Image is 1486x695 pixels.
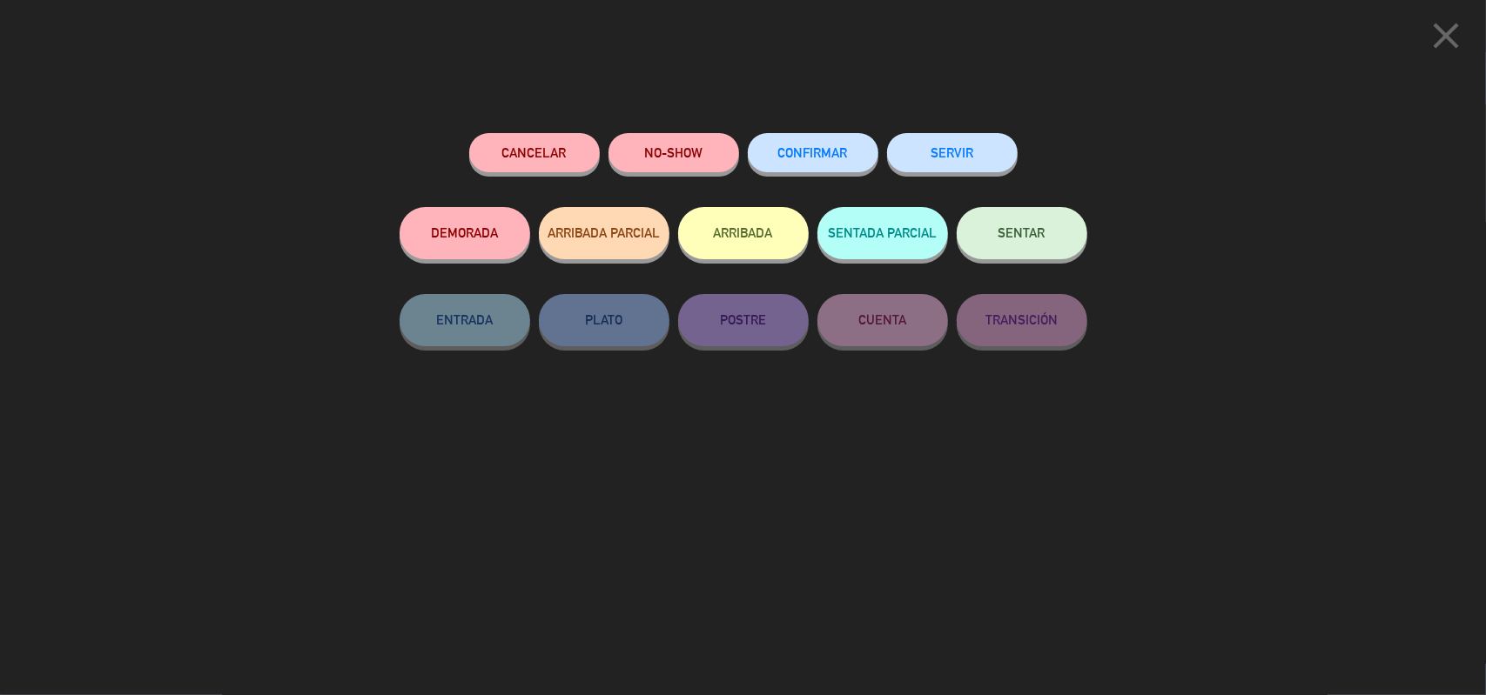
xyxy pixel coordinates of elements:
[957,207,1087,259] button: SENTAR
[539,294,669,346] button: PLATO
[678,294,809,346] button: POSTRE
[400,207,530,259] button: DEMORADA
[1424,14,1468,57] i: close
[609,133,739,172] button: NO-SHOW
[748,133,878,172] button: CONFIRMAR
[887,133,1018,172] button: SERVIR
[817,207,948,259] button: SENTADA PARCIAL
[1419,13,1473,64] button: close
[539,207,669,259] button: ARRIBADA PARCIAL
[999,225,1046,240] span: SENTAR
[400,294,530,346] button: ENTRADA
[548,225,660,240] span: ARRIBADA PARCIAL
[957,294,1087,346] button: TRANSICIÓN
[469,133,600,172] button: Cancelar
[778,145,848,160] span: CONFIRMAR
[678,207,809,259] button: ARRIBADA
[817,294,948,346] button: CUENTA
